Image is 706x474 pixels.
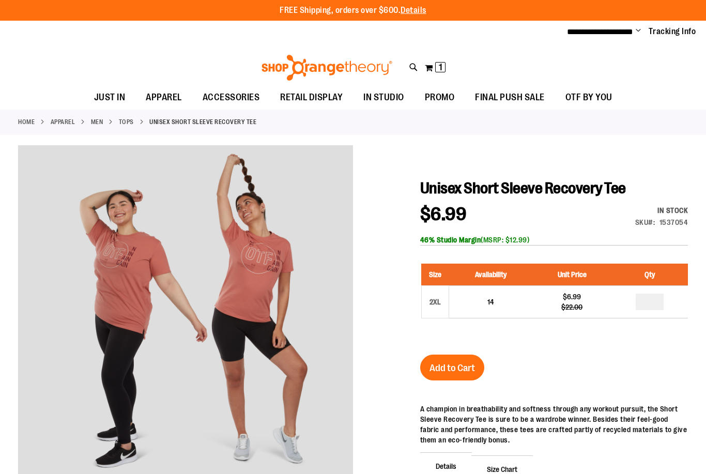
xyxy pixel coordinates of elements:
th: Availability [449,264,532,286]
span: Unisex Short Sleeve Recovery Tee [420,179,626,197]
div: 2XL [427,294,443,310]
span: PROMO [425,86,455,109]
th: Qty [611,264,688,286]
div: $22.00 [538,302,606,312]
span: ACCESSORIES [203,86,260,109]
a: ACCESSORIES [192,86,270,110]
span: OTF BY YOU [565,86,612,109]
span: APPAREL [146,86,182,109]
a: MEN [91,117,103,127]
span: 14 [487,298,494,306]
th: Unit Price [532,264,611,286]
span: 1 [439,62,442,72]
a: JUST IN [84,86,136,110]
a: IN STUDIO [353,86,415,110]
div: Availability [635,205,688,216]
button: Account menu [636,26,641,37]
span: JUST IN [94,86,126,109]
div: (MSRP: $12.99) [420,235,688,245]
a: PROMO [415,86,465,110]
span: $6.99 [420,204,467,225]
div: 1537054 [659,217,688,227]
button: Add to Cart [420,355,484,380]
a: Details [401,6,426,15]
th: Size [421,264,449,286]
p: FREE Shipping, orders over $600. [280,5,426,17]
a: Home [18,117,35,127]
img: Shop Orangetheory [260,55,394,81]
strong: Unisex Short Sleeve Recovery Tee [149,117,256,127]
a: Tracking Info [649,26,696,37]
a: RETAIL DISPLAY [270,86,353,110]
span: IN STUDIO [363,86,404,109]
a: OTF BY YOU [555,86,623,110]
span: Add to Cart [429,362,475,374]
a: FINAL PUSH SALE [465,86,555,110]
a: APPAREL [135,86,192,109]
div: In stock [635,205,688,216]
a: Tops [119,117,134,127]
div: A champion in breathability and softness through any workout pursuit, the Short Sleeve Recovery T... [420,404,688,445]
span: FINAL PUSH SALE [475,86,545,109]
a: APPAREL [51,117,75,127]
strong: SKU [635,218,655,226]
div: $6.99 [538,292,606,302]
b: 46% Studio Margin [420,236,481,244]
span: RETAIL DISPLAY [280,86,343,109]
